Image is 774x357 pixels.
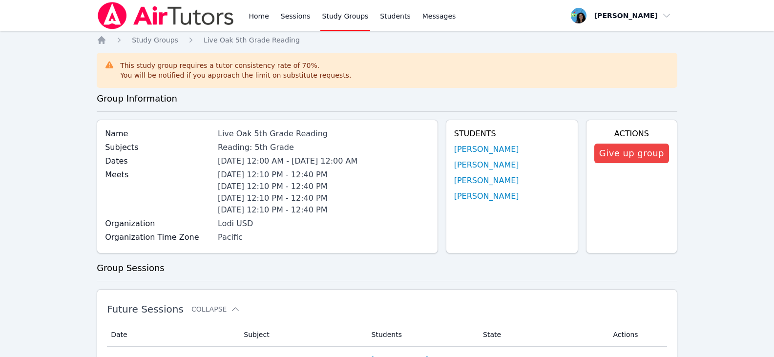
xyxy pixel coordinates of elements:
label: Organization Time Zone [105,231,212,243]
label: Organization [105,218,212,230]
h3: Group Sessions [97,261,677,275]
h3: Group Information [97,92,677,105]
div: Pacific [218,231,430,243]
th: Actions [607,323,667,347]
a: Study Groups [132,35,178,45]
li: [DATE] 12:10 PM - 12:40 PM [218,204,430,216]
div: Reading: 5th Grade [218,142,430,153]
li: [DATE] 12:10 PM - 12:40 PM [218,192,430,204]
h4: Students [454,128,570,140]
li: [DATE] 12:10 PM - 12:40 PM [218,169,430,181]
span: Messages [422,11,456,21]
a: [PERSON_NAME] [454,144,519,155]
a: [PERSON_NAME] [454,190,519,202]
label: Meets [105,169,212,181]
label: Subjects [105,142,212,153]
div: Lodi USD [218,218,430,230]
span: [DATE] 12:00 AM - [DATE] 12:00 AM [218,156,357,166]
label: Dates [105,155,212,167]
nav: Breadcrumb [97,35,677,45]
img: Air Tutors [97,2,235,29]
div: Live Oak 5th Grade Reading [218,128,430,140]
h4: Actions [594,128,669,140]
label: Name [105,128,212,140]
th: Subject [238,323,365,347]
button: Collapse [191,304,240,314]
a: [PERSON_NAME] [454,159,519,171]
th: State [477,323,607,347]
a: [PERSON_NAME] [454,175,519,187]
div: This study group requires a tutor consistency rate of 70 %. [120,61,351,80]
button: Give up group [594,144,669,163]
span: Future Sessions [107,303,184,315]
span: Live Oak 5th Grade Reading [204,36,300,44]
th: Date [107,323,238,347]
a: Live Oak 5th Grade Reading [204,35,300,45]
div: You will be notified if you approach the limit on substitute requests. [120,70,351,80]
li: [DATE] 12:10 PM - 12:40 PM [218,181,430,192]
th: Students [366,323,478,347]
span: Study Groups [132,36,178,44]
